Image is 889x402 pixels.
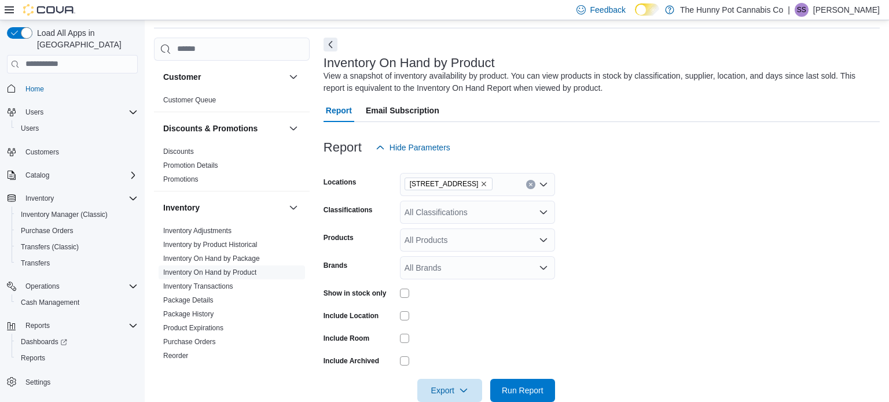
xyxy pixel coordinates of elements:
[154,93,310,112] div: Customer
[163,296,214,304] a: Package Details
[2,80,142,97] button: Home
[324,56,495,70] h3: Inventory On Hand by Product
[16,351,138,365] span: Reports
[32,27,138,50] span: Load All Apps in [GEOGRAPHIC_DATA]
[2,278,142,294] button: Operations
[21,191,138,205] span: Inventory
[163,282,233,290] a: Inventory Transactions
[163,147,194,156] a: Discounts
[21,375,55,389] a: Settings
[163,254,260,263] span: Inventory On Hand by Package
[21,105,138,119] span: Users
[163,123,284,134] button: Discounts & Promotions
[163,337,216,346] span: Purchase Orders
[286,121,300,135] button: Discounts & Promotions
[25,378,50,387] span: Settings
[424,379,475,402] span: Export
[21,145,64,159] a: Customers
[326,99,352,122] span: Report
[16,240,83,254] a: Transfers (Classic)
[2,190,142,206] button: Inventory
[12,294,142,311] button: Cash Management
[21,374,138,389] span: Settings
[163,268,256,277] span: Inventory On Hand by Product
[590,4,626,16] span: Feedback
[21,319,54,333] button: Reports
[405,178,493,190] span: 206 Bank Street
[163,161,218,169] a: Promotion Details
[16,296,138,309] span: Cash Management
[16,208,112,222] a: Inventory Manager (Classic)
[25,171,49,180] span: Catalog
[12,239,142,255] button: Transfers (Classic)
[21,82,138,96] span: Home
[324,261,347,270] label: Brands
[16,296,84,309] a: Cash Management
[25,321,50,330] span: Reports
[813,3,880,17] p: [PERSON_NAME]
[12,223,142,239] button: Purchase Orders
[12,334,142,350] a: Dashboards
[324,311,379,320] label: Include Location
[797,3,806,17] span: SS
[21,242,79,252] span: Transfers (Classic)
[16,240,138,254] span: Transfers (Classic)
[2,318,142,334] button: Reports
[163,352,188,360] a: Reorder
[163,268,256,276] a: Inventory On Hand by Product
[163,241,258,249] a: Inventory by Product Historical
[788,3,790,17] p: |
[2,167,142,183] button: Catalog
[635,3,659,16] input: Dark Mode
[12,120,142,137] button: Users
[16,121,43,135] a: Users
[526,180,535,189] button: Clear input
[12,350,142,366] button: Reports
[502,385,543,396] span: Run Report
[154,224,310,381] div: Inventory
[16,256,138,270] span: Transfers
[163,202,284,213] button: Inventory
[490,379,555,402] button: Run Report
[163,202,200,213] h3: Inventory
[163,255,260,263] a: Inventory On Hand by Package
[21,279,138,293] span: Operations
[21,226,74,235] span: Purchase Orders
[539,263,548,272] button: Open list of options
[21,82,49,96] a: Home
[163,147,194,156] span: Discounts
[324,178,357,187] label: Locations
[25,147,59,157] span: Customers
[21,168,54,182] button: Catalog
[286,70,300,84] button: Customer
[390,142,450,153] span: Hide Parameters
[163,96,216,104] a: Customer Queue
[21,210,108,219] span: Inventory Manager (Classic)
[2,143,142,160] button: Customers
[324,141,362,154] h3: Report
[366,99,439,122] span: Email Subscription
[324,334,369,343] label: Include Room
[21,298,79,307] span: Cash Management
[16,256,54,270] a: Transfers
[324,70,874,94] div: View a snapshot of inventory availability by product. You can view products in stock by classific...
[154,145,310,191] div: Discounts & Promotions
[163,226,232,235] span: Inventory Adjustments
[12,206,142,223] button: Inventory Manager (Classic)
[163,338,216,346] a: Purchase Orders
[23,4,75,16] img: Cova
[795,3,809,17] div: Shannon Shute
[163,71,284,83] button: Customer
[163,296,214,305] span: Package Details
[163,324,223,332] a: Product Expirations
[16,335,72,349] a: Dashboards
[680,3,783,17] p: The Hunny Pot Cannabis Co
[163,351,188,360] span: Reorder
[21,353,45,363] span: Reports
[324,205,373,215] label: Classifications
[16,224,138,238] span: Purchase Orders
[163,227,232,235] a: Inventory Adjustments
[21,145,138,159] span: Customers
[21,319,138,333] span: Reports
[21,124,39,133] span: Users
